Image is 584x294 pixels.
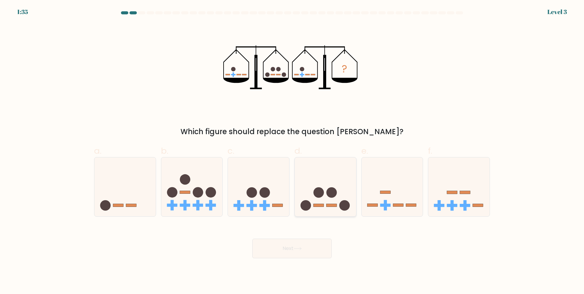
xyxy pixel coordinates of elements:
[98,126,486,137] div: Which figure should replace the question [PERSON_NAME]?
[547,7,567,17] div: Level 3
[228,145,234,157] span: c.
[294,145,302,157] span: d.
[361,145,368,157] span: e.
[161,145,168,157] span: b.
[428,145,432,157] span: f.
[94,145,101,157] span: a.
[17,7,28,17] div: 1:35
[342,61,347,76] tspan: ?
[252,239,332,258] button: Next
